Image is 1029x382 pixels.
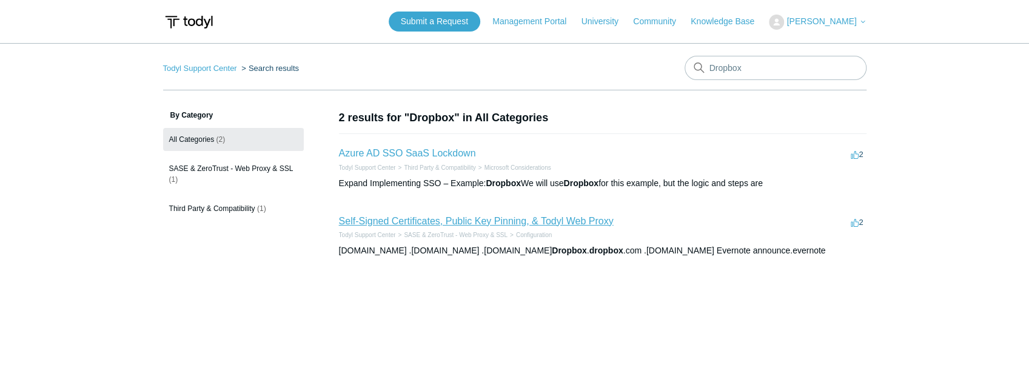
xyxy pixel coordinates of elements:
a: All Categories (2) [163,128,304,151]
span: [PERSON_NAME] [786,16,856,26]
span: 2 [851,150,863,159]
li: Configuration [508,230,552,240]
a: Microsoft Considerations [484,164,551,171]
a: Todyl Support Center [163,64,237,73]
li: Search results [239,64,299,73]
em: dropbox [589,246,623,255]
li: Todyl Support Center [339,163,396,172]
input: Search [685,56,866,80]
a: Management Portal [492,15,578,28]
em: Dropbox [563,178,598,188]
span: (1) [169,175,178,184]
a: Knowledge Base [691,15,766,28]
li: Third Party & Compatibility [395,163,475,172]
span: 2 [851,218,863,227]
a: SASE & ZeroTrust - Web Proxy & SSL (1) [163,157,304,191]
a: Community [633,15,688,28]
a: SASE & ZeroTrust - Web Proxy & SSL [404,232,508,238]
a: Azure AD SSO SaaS Lockdown [339,148,476,158]
a: University [581,15,630,28]
button: [PERSON_NAME] [769,15,866,30]
div: [DOMAIN_NAME] .[DOMAIN_NAME] .[DOMAIN_NAME] . .com .[DOMAIN_NAME] Evernote announce.evernote [339,244,866,257]
div: Expand Implementing SSO – Example: We will use for this example, but the logic and steps are [339,177,866,190]
em: Dropbox [486,178,521,188]
a: Todyl Support Center [339,164,396,171]
a: Configuration [516,232,552,238]
em: Dropbox [552,246,587,255]
span: Third Party & Compatibility [169,204,255,213]
li: Todyl Support Center [163,64,240,73]
a: Third Party & Compatibility (1) [163,197,304,220]
a: Todyl Support Center [339,232,396,238]
li: Todyl Support Center [339,230,396,240]
h3: By Category [163,110,304,121]
a: Self-Signed Certificates, Public Key Pinning, & Todyl Web Proxy [339,216,614,226]
a: Submit a Request [389,12,480,32]
h1: 2 results for "Dropbox" in All Categories [339,110,866,126]
a: Third Party & Compatibility [404,164,475,171]
span: (2) [216,135,226,144]
li: SASE & ZeroTrust - Web Proxy & SSL [395,230,507,240]
span: SASE & ZeroTrust - Web Proxy & SSL [169,164,293,173]
img: Todyl Support Center Help Center home page [163,11,215,33]
li: Microsoft Considerations [476,163,551,172]
span: (1) [257,204,266,213]
span: All Categories [169,135,215,144]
